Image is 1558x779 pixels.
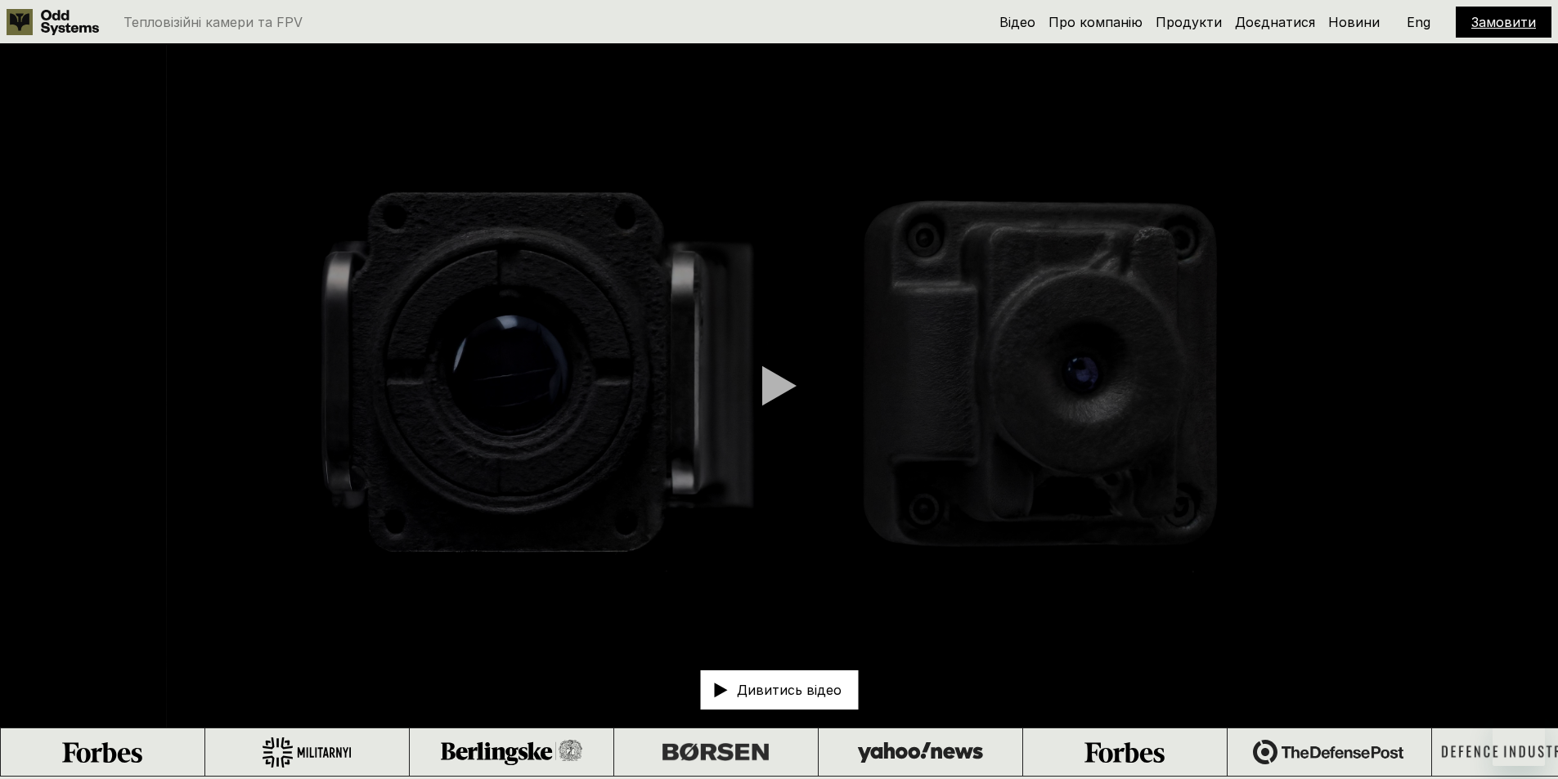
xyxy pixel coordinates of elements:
[1235,14,1315,30] a: Доєднатися
[123,16,303,29] p: Тепловізійні камери та FPV
[737,683,842,696] p: Дивитись відео
[1156,14,1222,30] a: Продукти
[1048,14,1143,30] a: Про компанію
[1407,16,1430,29] p: Eng
[1328,14,1380,30] a: Новини
[1493,714,1545,766] iframe: Button to launch messaging window
[999,14,1035,30] a: Відео
[1471,14,1536,30] a: Замовити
